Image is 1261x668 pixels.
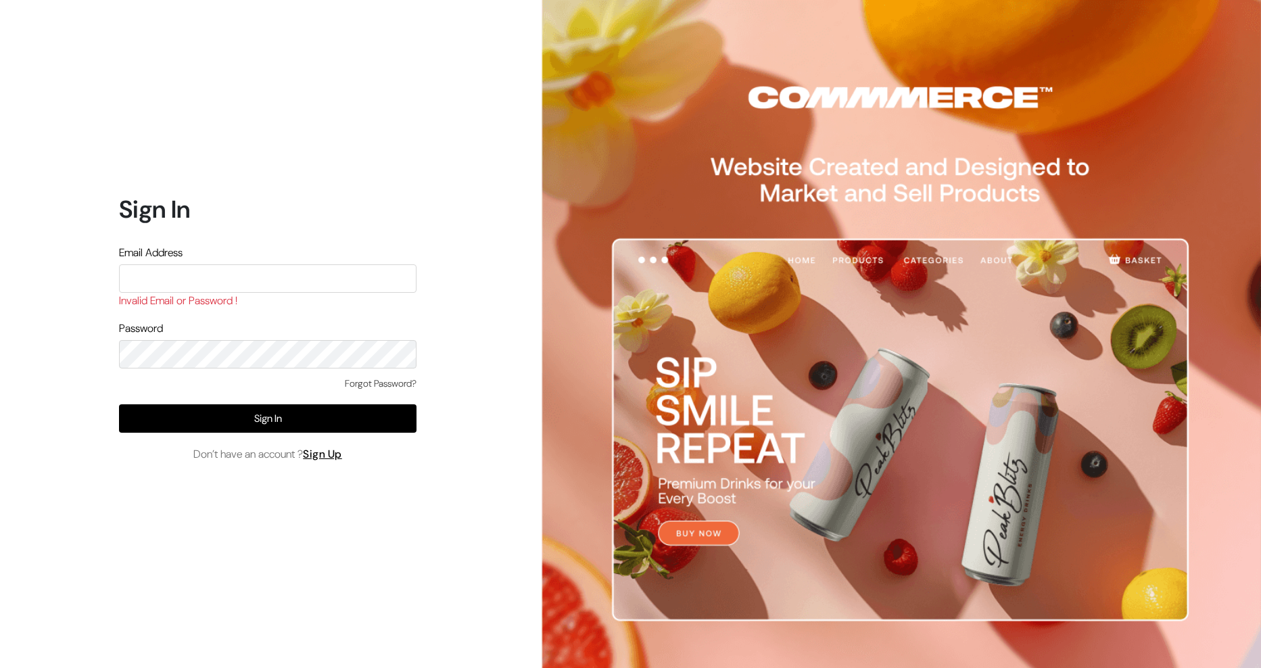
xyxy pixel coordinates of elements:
[345,377,417,391] a: Forgot Password?
[119,293,237,309] label: Invalid Email or Password !
[119,195,417,224] h1: Sign In
[119,320,163,337] label: Password
[193,446,342,462] span: Don’t have an account ?
[303,447,342,461] a: Sign Up
[119,245,183,261] label: Email Address
[119,404,417,433] button: Sign In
